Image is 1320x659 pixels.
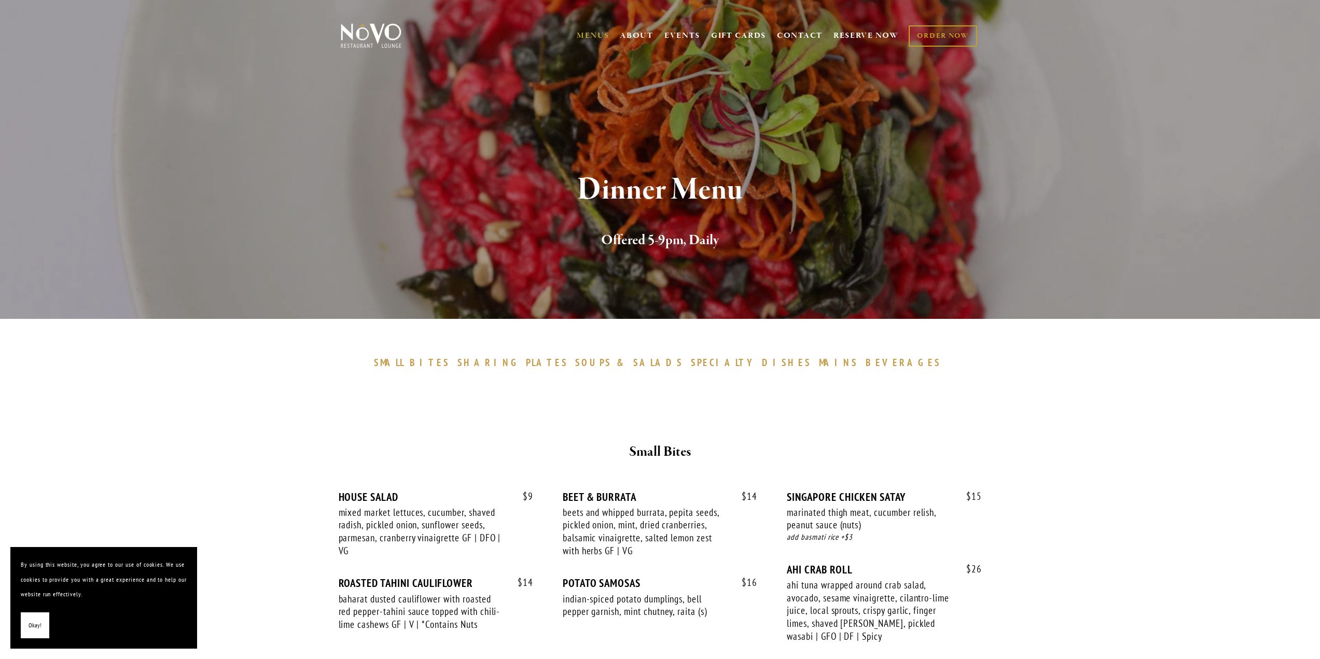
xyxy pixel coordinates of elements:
div: baharat dusted cauliflower with roasted red pepper-tahini sauce topped with chili-lime cashews GF... [339,593,504,631]
a: EVENTS [664,31,700,41]
p: By using this website, you agree to our use of cookies. We use cookies to provide you with a grea... [21,557,187,602]
strong: Small Bites [629,443,691,461]
div: ahi tuna wrapped around crab salad, avocado, sesame vinaigrette, cilantro-lime juice, local sprou... [787,579,952,643]
a: ABOUT [620,31,654,41]
h2: Offered 5-9pm, Daily [358,230,963,251]
a: CONTACT [777,26,823,46]
img: Novo Restaurant &amp; Lounge [339,23,404,49]
span: $ [966,563,971,575]
div: ROASTED TAHINI CAULIFLOWER [339,577,533,590]
span: SOUPS [575,356,612,369]
span: SALADS [633,356,683,369]
div: HOUSE SALAD [339,490,533,503]
a: SPECIALTYDISHES [691,356,816,369]
div: beets and whipped burrata, pepita seeds, pickled onion, mint, dried cranberries, balsamic vinaigr... [563,506,728,557]
div: POTATO SAMOSAS [563,577,757,590]
div: AHI CRAB ROLL [787,563,981,576]
a: ORDER NOW [909,25,977,47]
span: $ [523,490,528,502]
span: & [617,356,628,369]
section: Cookie banner [10,547,197,649]
a: BEVERAGES [866,356,947,369]
div: BEET & BURRATA [563,490,757,503]
span: MAINS [819,356,858,369]
span: Okay! [29,618,41,633]
span: $ [742,576,747,588]
span: PLATES [526,356,568,369]
div: mixed market lettuces, cucumber, shaved radish, pickled onion, sunflower seeds, parmesan, cranber... [339,506,504,557]
a: GIFT CARDS [711,26,766,46]
span: $ [966,490,971,502]
a: RESERVE NOW [833,26,899,46]
span: $ [518,576,523,588]
span: BEVERAGES [866,356,941,369]
span: SMALL [374,356,405,369]
a: MENUS [577,31,609,41]
span: 26 [956,563,982,575]
span: DISHES [762,356,811,369]
span: $ [742,490,747,502]
a: SMALLBITES [374,356,455,369]
span: 16 [731,577,757,588]
span: 14 [731,490,757,502]
button: Okay! [21,612,49,639]
div: add basmati rice +$3 [787,531,981,543]
div: SINGAPORE CHICKEN SATAY [787,490,981,503]
span: BITES [410,356,450,369]
span: SHARING [457,356,521,369]
a: MAINS [819,356,863,369]
span: 14 [507,577,533,588]
span: SPECIALTY [691,356,757,369]
h1: Dinner Menu [358,173,963,207]
a: SOUPS&SALADS [575,356,688,369]
a: SHARINGPLATES [457,356,573,369]
span: 9 [512,490,533,502]
span: 15 [956,490,982,502]
div: indian-spiced potato dumplings, bell pepper garnish, mint chutney, raita (s) [563,593,728,618]
div: marinated thigh meat, cucumber relish, peanut sauce (nuts) [787,506,952,531]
